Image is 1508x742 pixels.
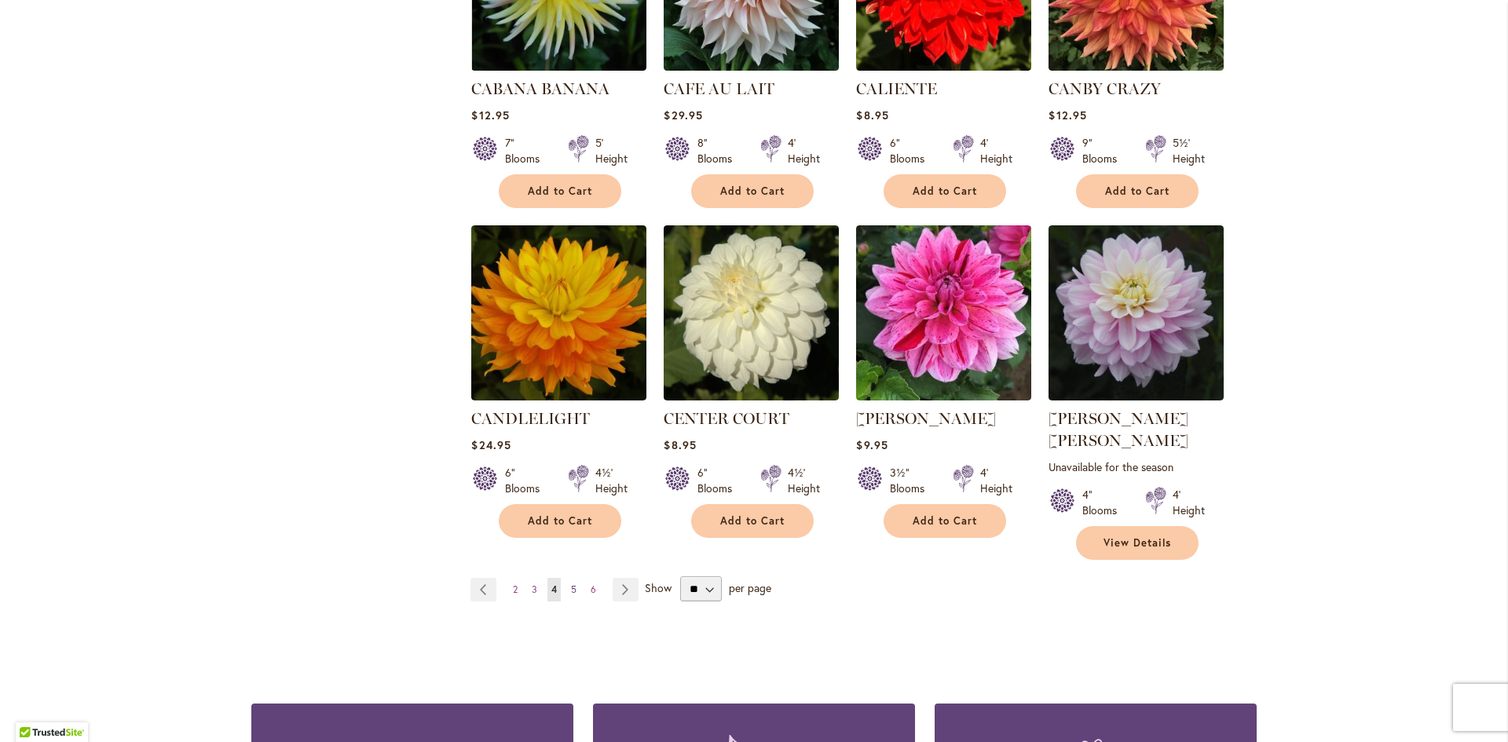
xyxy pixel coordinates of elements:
a: [PERSON_NAME] [PERSON_NAME] [1049,409,1188,450]
img: CENTER COURT [664,225,839,400]
a: CABANA BANANA [471,79,609,98]
a: CAFE AU LAIT [664,79,774,98]
span: $12.95 [1049,108,1086,122]
a: 6 [587,578,600,601]
span: per page [729,580,771,595]
button: Add to Cart [691,174,814,208]
p: Unavailable for the season [1049,459,1224,474]
a: CANDLELIGHT [471,389,646,404]
span: $12.95 [471,108,509,122]
span: 2 [513,583,518,595]
a: Canby Crazy [1049,59,1224,74]
span: Add to Cart [913,514,977,528]
div: 4' Height [1173,487,1205,518]
span: Add to Cart [720,514,785,528]
button: Add to Cart [499,174,621,208]
a: Charlotte Mae [1049,389,1224,404]
a: CALIENTE [856,79,937,98]
div: 4½' Height [788,465,820,496]
a: 2 [509,578,522,601]
img: Charlotte Mae [1049,225,1224,400]
span: $29.95 [664,108,702,122]
div: 8" Blooms [697,135,741,166]
span: Add to Cart [913,185,977,198]
div: 4' Height [980,465,1012,496]
a: 5 [567,578,580,601]
div: 3½" Blooms [890,465,934,496]
span: Add to Cart [720,185,785,198]
a: CALIENTE [856,59,1031,74]
a: CENTER COURT [664,389,839,404]
button: Add to Cart [884,174,1006,208]
div: 6" Blooms [505,465,549,496]
div: 6" Blooms [697,465,741,496]
span: View Details [1104,536,1171,550]
div: 5½' Height [1173,135,1205,166]
span: $24.95 [471,437,511,452]
div: 4" Blooms [1082,487,1126,518]
span: $8.95 [856,108,888,122]
span: $8.95 [664,437,696,452]
span: Show [645,580,672,595]
iframe: Launch Accessibility Center [12,686,56,730]
button: Add to Cart [884,504,1006,538]
a: Café Au Lait [664,59,839,74]
button: Add to Cart [499,504,621,538]
span: Add to Cart [528,514,592,528]
a: CHA CHING [856,389,1031,404]
img: CHA CHING [856,225,1031,400]
div: 4½' Height [595,465,628,496]
div: 4' Height [788,135,820,166]
div: 7" Blooms [505,135,549,166]
button: Add to Cart [691,504,814,538]
button: Add to Cart [1076,174,1199,208]
span: Add to Cart [1105,185,1169,198]
span: 6 [591,583,596,595]
div: 9" Blooms [1082,135,1126,166]
div: 4' Height [980,135,1012,166]
a: View Details [1076,526,1199,560]
img: CANDLELIGHT [471,225,646,400]
a: [PERSON_NAME] [856,409,996,428]
div: 6" Blooms [890,135,934,166]
a: CANBY CRAZY [1049,79,1161,98]
div: 5' Height [595,135,628,166]
a: 3 [528,578,541,601]
span: Add to Cart [528,185,592,198]
span: $9.95 [856,437,888,452]
span: 3 [532,583,537,595]
a: CANDLELIGHT [471,409,590,428]
span: 5 [571,583,576,595]
span: 4 [551,583,557,595]
a: CENTER COURT [664,409,789,428]
a: CABANA BANANA [471,59,646,74]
